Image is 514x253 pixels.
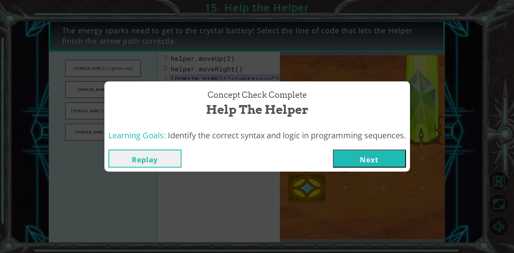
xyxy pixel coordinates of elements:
[168,130,406,141] span: Identify the correct syntax and logic in programming sequences.
[333,150,406,168] button: Next
[108,130,166,141] span: Learning Goals:
[206,101,308,118] span: Help the Helper
[208,89,307,101] span: Concept Check Complete
[108,150,182,168] button: Replay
